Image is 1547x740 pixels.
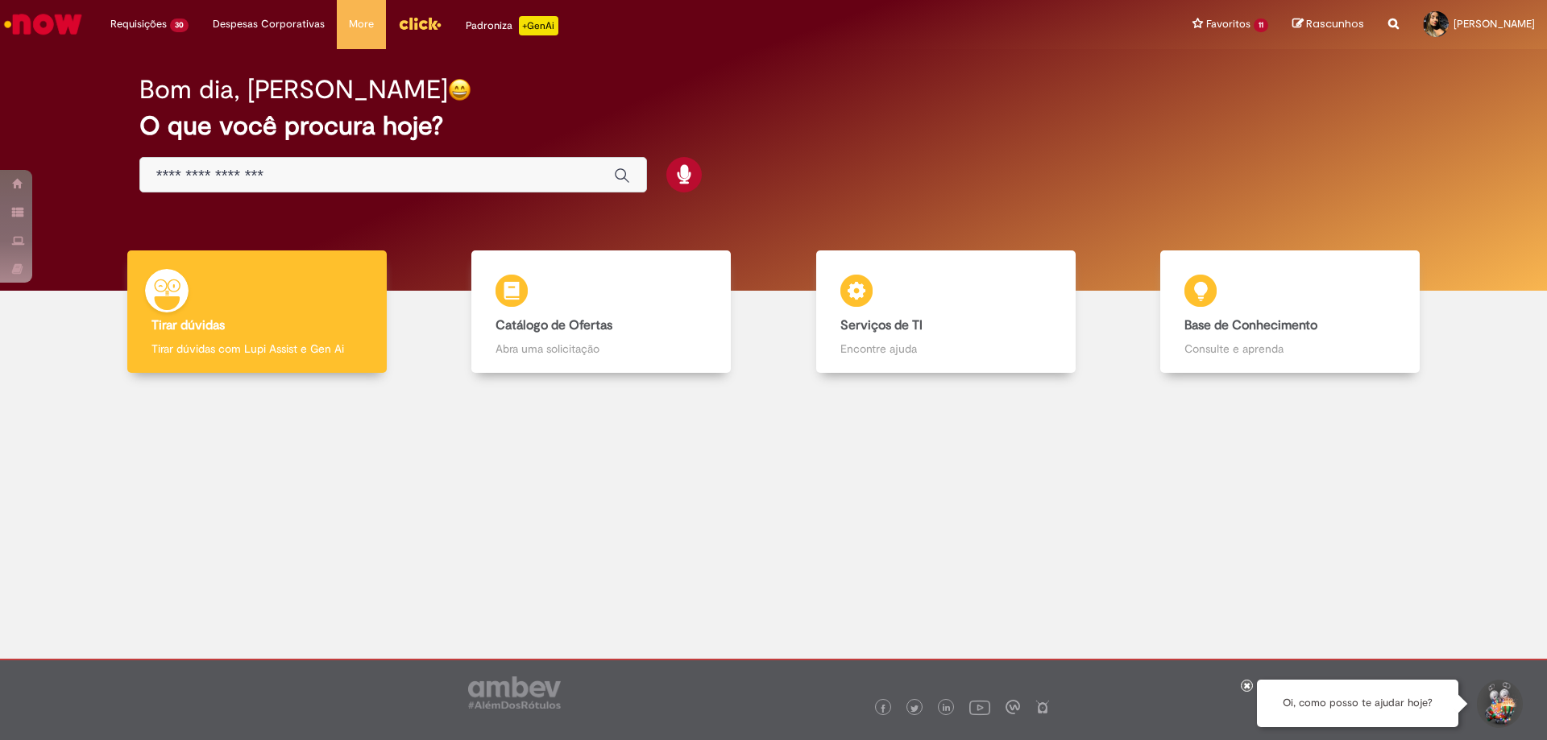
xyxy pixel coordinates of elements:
h2: Bom dia, [PERSON_NAME] [139,76,448,104]
span: Despesas Corporativas [213,16,325,32]
a: Catálogo de Ofertas Abra uma solicitação [429,250,774,374]
img: logo_footer_ambev_rotulo_gray.png [468,676,561,709]
div: Padroniza [466,16,558,35]
span: Favoritos [1206,16,1250,32]
img: happy-face.png [448,78,471,101]
span: 30 [170,19,189,32]
img: logo_footer_naosei.png [1035,700,1050,714]
p: Consulte e aprenda [1184,341,1396,357]
img: logo_footer_youtube.png [969,697,990,717]
button: Iniciar Conversa de Suporte [1474,680,1523,728]
img: logo_footer_linkedin.png [943,704,951,713]
img: click_logo_yellow_360x200.png [398,11,442,35]
p: Encontre ajuda [840,341,1051,357]
a: Tirar dúvidas Tirar dúvidas com Lupi Assist e Gen Ai [85,250,429,374]
img: logo_footer_twitter.png [910,705,919,713]
img: logo_footer_facebook.png [879,705,887,713]
b: Tirar dúvidas [151,317,225,333]
span: 11 [1254,19,1268,32]
b: Catálogo de Ofertas [496,317,612,333]
b: Serviços de TI [840,317,923,333]
img: ServiceNow [2,8,85,40]
img: logo_footer_workplace.png [1006,700,1020,714]
b: Base de Conhecimento [1184,317,1317,333]
span: Requisições [110,16,167,32]
h2: O que você procura hoje? [139,112,1408,140]
a: Rascunhos [1292,17,1364,32]
p: +GenAi [519,16,558,35]
span: [PERSON_NAME] [1454,17,1535,31]
p: Abra uma solicitação [496,341,707,357]
span: More [349,16,374,32]
div: Oi, como posso te ajudar hoje? [1257,680,1458,727]
span: Rascunhos [1306,16,1364,31]
p: Tirar dúvidas com Lupi Assist e Gen Ai [151,341,363,357]
a: Base de Conhecimento Consulte e aprenda [1118,250,1463,374]
a: Serviços de TI Encontre ajuda [773,250,1118,374]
